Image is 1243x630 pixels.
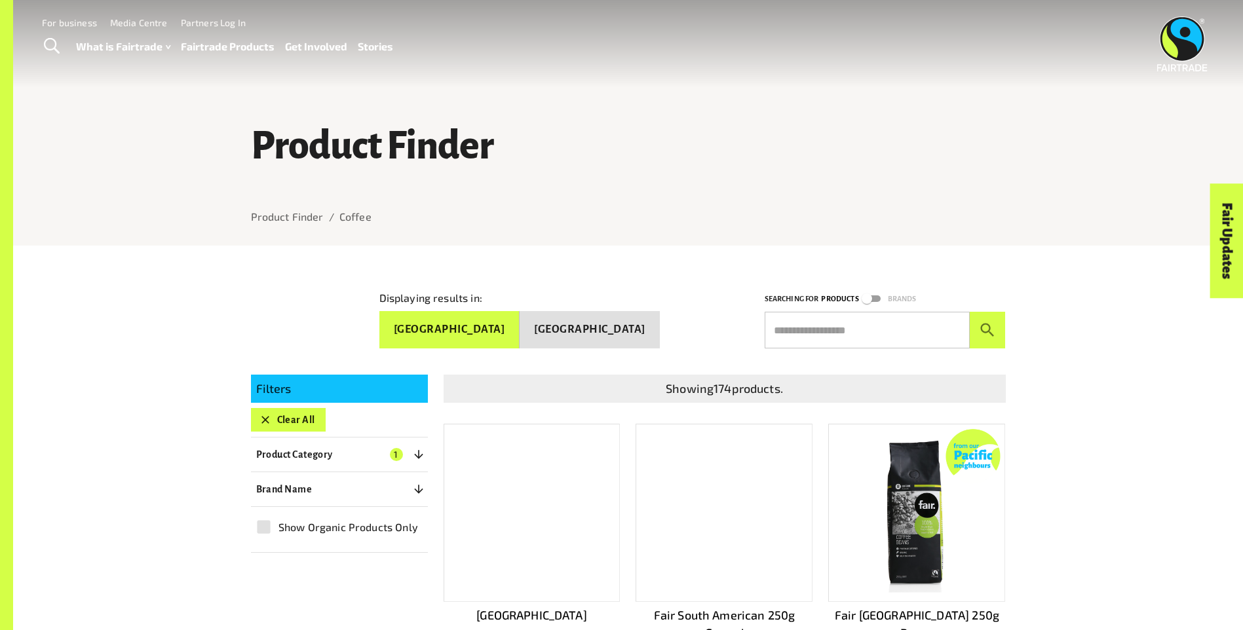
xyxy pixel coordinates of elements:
[444,606,621,624] p: [GEOGRAPHIC_DATA]
[110,17,168,28] a: Media Centre
[256,380,423,398] p: Filters
[379,311,520,348] button: [GEOGRAPHIC_DATA]
[251,210,324,223] a: Product Finder
[181,17,246,28] a: Partners Log In
[42,17,97,28] a: For business
[888,293,917,305] p: Brands
[76,37,170,56] a: What is Fairtrade
[379,290,482,306] p: Displaying results in:
[390,448,403,461] span: 1
[520,311,660,348] button: [GEOGRAPHIC_DATA]
[329,209,334,225] li: /
[251,209,1006,225] nav: breadcrumb
[765,293,819,305] p: Searching for
[251,125,1006,167] h1: Product Finder
[256,447,333,462] p: Product Category
[339,210,372,223] a: Coffee
[35,30,67,63] a: Toggle Search
[449,380,1001,398] p: Showing 174 products.
[1157,16,1208,71] img: Fairtrade Australia New Zealand logo
[251,408,326,432] button: Clear All
[285,37,347,56] a: Get Involved
[181,37,275,56] a: Fairtrade Products
[278,519,418,535] span: Show Organic Products Only
[358,37,393,56] a: Stories
[251,443,428,466] button: Product Category
[251,477,428,501] button: Brand Name
[821,293,858,305] p: Products
[256,481,313,497] p: Brand Name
